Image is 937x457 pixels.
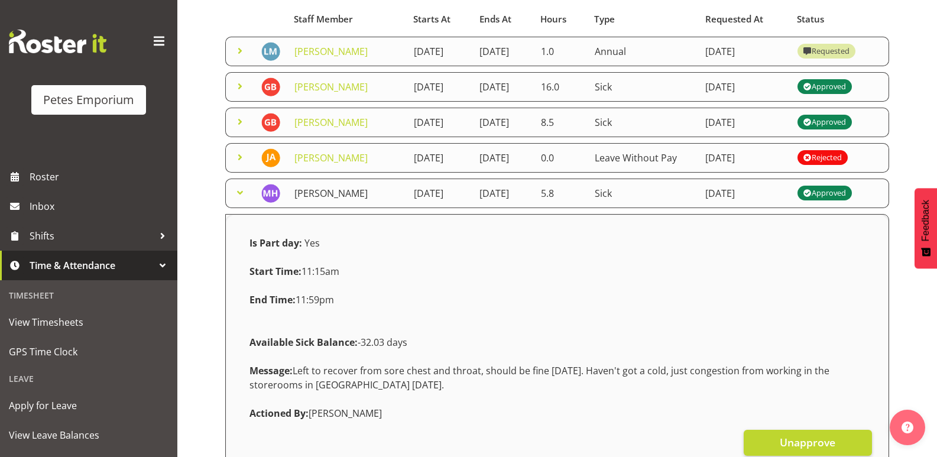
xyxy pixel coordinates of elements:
a: [PERSON_NAME] [294,151,368,164]
span: Apply for Leave [9,397,168,414]
span: Requested At [705,12,763,26]
strong: Available Sick Balance: [249,336,358,349]
div: -32.03 days [242,328,872,356]
td: [DATE] [698,72,790,102]
td: 8.5 [534,108,588,137]
td: [DATE] [472,143,533,173]
td: [DATE] [698,143,790,173]
span: Status [797,12,824,26]
img: gillian-byford11184.jpg [261,113,280,132]
td: Sick [588,108,699,137]
td: Sick [588,179,699,208]
td: [DATE] [407,179,473,208]
td: 5.8 [534,179,588,208]
td: [DATE] [472,37,533,66]
a: [PERSON_NAME] [294,116,368,129]
span: Hours [540,12,566,26]
div: Petes Emporium [43,91,134,109]
div: [PERSON_NAME] [242,399,872,427]
td: 16.0 [534,72,588,102]
div: Approved [803,186,846,200]
img: help-xxl-2.png [902,422,913,433]
span: Ends At [479,12,511,26]
strong: Message: [249,364,293,377]
td: [DATE] [472,179,533,208]
strong: Is Part day: [249,236,302,249]
td: 0.0 [534,143,588,173]
img: Rosterit website logo [9,30,106,53]
strong: End Time: [249,293,296,306]
div: Approved [803,115,846,129]
span: View Leave Balances [9,426,168,444]
img: gillian-byford11184.jpg [261,77,280,96]
a: [PERSON_NAME] [294,187,368,200]
span: Shifts [30,227,154,245]
td: [DATE] [407,143,473,173]
div: Rejected [803,151,842,165]
span: Inbox [30,197,171,215]
td: Sick [588,72,699,102]
a: View Timesheets [3,307,174,337]
span: GPS Time Clock [9,343,168,361]
td: [DATE] [407,108,473,137]
div: Requested [803,44,850,59]
span: Unapprove [780,435,835,450]
button: Unapprove [744,430,872,456]
strong: Start Time: [249,265,301,278]
td: Leave Without Pay [588,143,699,173]
td: [DATE] [698,108,790,137]
a: GPS Time Clock [3,337,174,367]
a: View Leave Balances [3,420,174,450]
a: Apply for Leave [3,391,174,420]
td: [DATE] [472,108,533,137]
span: Yes [304,236,320,249]
td: [DATE] [698,37,790,66]
span: Staff Member [294,12,353,26]
img: jeseryl-armstrong10788.jpg [261,148,280,167]
span: View Timesheets [9,313,168,331]
span: 11:59pm [249,293,334,306]
td: [DATE] [407,72,473,102]
span: Time & Attendance [30,257,154,274]
div: Approved [803,80,846,94]
img: mackenzie-halford4471.jpg [261,184,280,203]
td: [DATE] [407,37,473,66]
td: [DATE] [698,179,790,208]
div: Leave [3,367,174,391]
a: [PERSON_NAME] [294,80,368,93]
td: Annual [588,37,699,66]
div: Left to recover from sore chest and throat, should be fine [DATE]. Haven't got a cold, just conge... [242,356,872,399]
span: 11:15am [249,265,339,278]
span: Roster [30,168,171,186]
div: Timesheet [3,283,174,307]
button: Feedback - Show survey [915,188,937,268]
td: [DATE] [472,72,533,102]
img: lianne-morete5410.jpg [261,42,280,61]
td: 1.0 [534,37,588,66]
span: Feedback [920,200,931,241]
span: Starts At [413,12,450,26]
a: [PERSON_NAME] [294,45,368,58]
span: Type [594,12,615,26]
strong: Actioned By: [249,407,309,420]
